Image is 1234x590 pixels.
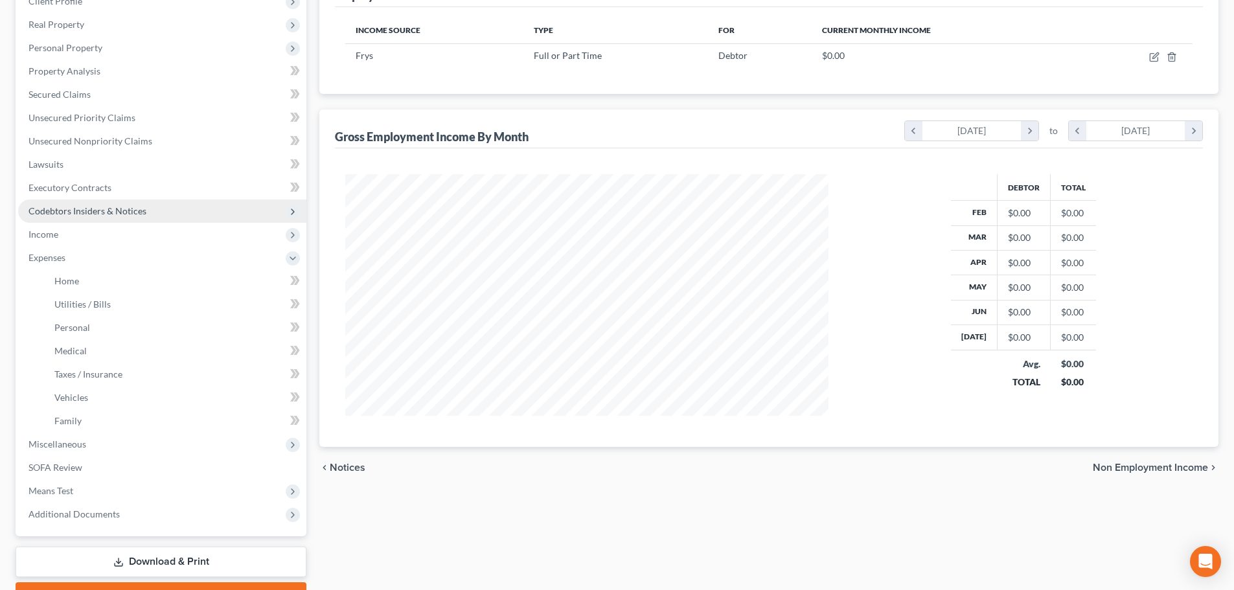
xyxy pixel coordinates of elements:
i: chevron_left [319,462,330,473]
a: Taxes / Insurance [44,363,306,386]
span: Personal [54,322,90,333]
span: Personal Property [29,42,102,53]
a: Utilities / Bills [44,293,306,316]
span: Utilities / Bills [54,299,111,310]
span: Non Employment Income [1093,462,1208,473]
span: Unsecured Priority Claims [29,112,135,123]
div: [DATE] [922,121,1022,141]
i: chevron_right [1021,121,1038,141]
span: Additional Documents [29,508,120,519]
span: SOFA Review [29,462,82,473]
span: Income Source [356,25,420,35]
div: Avg. [1008,357,1040,370]
i: chevron_right [1185,121,1202,141]
div: $0.00 [1061,357,1086,370]
td: $0.00 [1051,201,1097,225]
th: Total [1051,174,1097,200]
span: Vehicles [54,392,88,403]
td: $0.00 [1051,225,1097,250]
span: Lawsuits [29,159,63,170]
th: Apr [951,250,998,275]
button: Non Employment Income chevron_right [1093,462,1218,473]
span: Property Analysis [29,65,100,76]
span: Miscellaneous [29,438,86,449]
span: Home [54,275,79,286]
div: $0.00 [1008,231,1040,244]
span: Executory Contracts [29,182,111,193]
span: to [1049,124,1058,137]
a: Unsecured Priority Claims [18,106,306,130]
div: $0.00 [1061,376,1086,389]
span: $0.00 [822,50,845,61]
span: For [718,25,735,35]
span: Type [534,25,553,35]
span: Income [29,229,58,240]
div: Gross Employment Income By Month [335,129,529,144]
a: Lawsuits [18,153,306,176]
span: Taxes / Insurance [54,369,122,380]
a: Executory Contracts [18,176,306,199]
span: Codebtors Insiders & Notices [29,205,146,216]
td: $0.00 [1051,300,1097,324]
span: Means Test [29,485,73,496]
th: Mar [951,225,998,250]
a: Family [44,409,306,433]
div: $0.00 [1008,331,1040,344]
span: Medical [54,345,87,356]
td: $0.00 [1051,250,1097,275]
span: Debtor [718,50,748,61]
span: Unsecured Nonpriority Claims [29,135,152,146]
i: chevron_left [1069,121,1086,141]
div: Open Intercom Messenger [1190,546,1221,577]
span: Family [54,415,82,426]
th: Jun [951,300,998,324]
a: Personal [44,316,306,339]
a: Vehicles [44,386,306,409]
a: Download & Print [16,547,306,577]
span: Notices [330,462,365,473]
th: May [951,275,998,300]
a: Medical [44,339,306,363]
div: $0.00 [1008,207,1040,220]
div: $0.00 [1008,306,1040,319]
a: Property Analysis [18,60,306,83]
td: $0.00 [1051,325,1097,350]
th: Feb [951,201,998,225]
span: Expenses [29,252,65,263]
span: Current Monthly Income [822,25,931,35]
th: Debtor [998,174,1051,200]
span: Full or Part Time [534,50,602,61]
button: chevron_left Notices [319,462,365,473]
a: SOFA Review [18,456,306,479]
td: $0.00 [1051,275,1097,300]
div: $0.00 [1008,281,1040,294]
div: $0.00 [1008,256,1040,269]
th: [DATE] [951,325,998,350]
span: Real Property [29,19,84,30]
div: TOTAL [1008,376,1040,389]
i: chevron_right [1208,462,1218,473]
a: Home [44,269,306,293]
div: [DATE] [1086,121,1185,141]
i: chevron_left [905,121,922,141]
a: Unsecured Nonpriority Claims [18,130,306,153]
span: Frys [356,50,373,61]
span: Secured Claims [29,89,91,100]
a: Secured Claims [18,83,306,106]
